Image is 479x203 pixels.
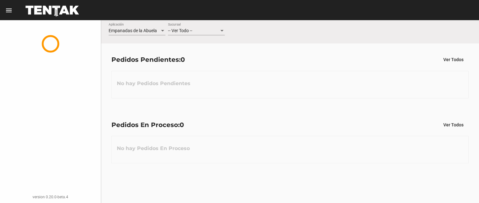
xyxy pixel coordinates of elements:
div: Pedidos En Proceso: [111,120,184,130]
button: Ver Todos [438,54,469,65]
h3: No hay Pedidos Pendientes [112,74,195,93]
span: Ver Todos [443,57,464,62]
mat-icon: menu [5,7,13,14]
div: version 0.20.0-beta.4 [5,194,96,200]
span: Empanadas de la Abuela [109,28,157,33]
div: Pedidos Pendientes: [111,55,185,65]
span: 0 [180,121,184,129]
span: Ver Todos [443,122,464,127]
span: -- Ver Todo -- [168,28,192,33]
h3: No hay Pedidos En Proceso [112,139,195,158]
span: 0 [181,56,185,63]
button: Ver Todos [438,119,469,130]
